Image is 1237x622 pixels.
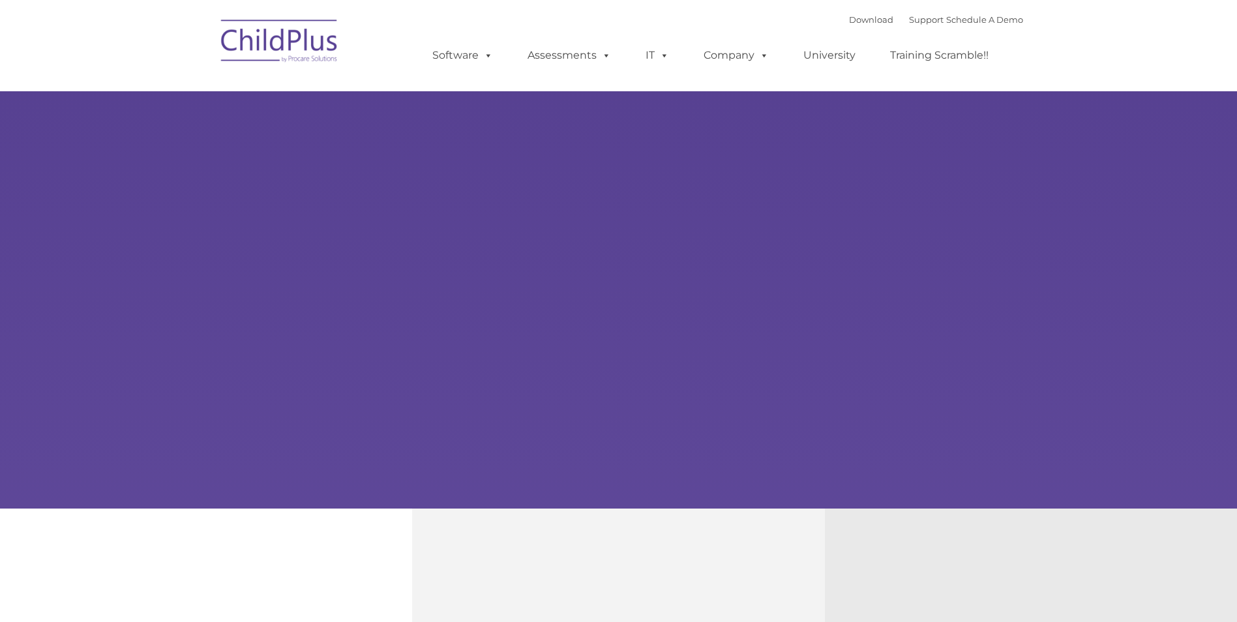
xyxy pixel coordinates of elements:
a: Schedule A Demo [946,14,1023,25]
a: IT [633,42,682,68]
a: Assessments [514,42,624,68]
a: Company [691,42,782,68]
font: | [849,14,1023,25]
a: Download [849,14,893,25]
a: University [790,42,869,68]
a: Software [419,42,506,68]
img: ChildPlus by Procare Solutions [215,10,345,76]
a: Support [909,14,944,25]
a: Training Scramble!! [877,42,1002,68]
